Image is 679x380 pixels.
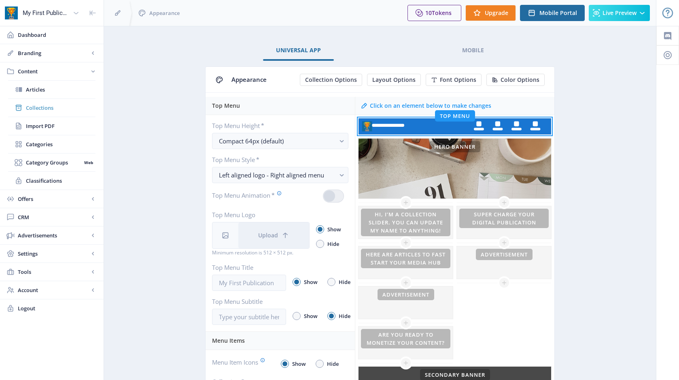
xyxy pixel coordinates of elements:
span: Appearance [231,75,267,83]
span: CRM [18,213,89,221]
span: Show [324,224,341,234]
button: Layout Options [367,74,421,86]
a: Category GroupsWeb [8,154,95,171]
label: Top Menu Logo [212,211,303,219]
span: Universal App [276,47,321,53]
label: Top Menu Title [212,263,280,271]
span: Collections [26,104,95,112]
span: Advertisements [18,231,89,239]
div: Click on an element below to make changes [370,102,491,110]
a: Import PDF [8,117,95,135]
div: Compact 64px (default) [219,136,335,146]
span: Mobile [462,47,484,53]
span: Content [18,67,89,75]
span: Hide [335,277,350,287]
span: Live Preview [603,10,637,16]
button: Font Options [426,74,482,86]
button: Upload [238,222,309,248]
div: Minimum resolution is 512 × 512 px. [212,249,310,257]
span: Show [301,277,318,287]
span: Settings [18,250,89,258]
button: Color Options [486,74,545,86]
span: Logout [18,304,97,312]
span: Import PDF [26,122,95,130]
span: Tools [18,268,89,276]
span: Upload [258,232,278,239]
label: Top Menu Subtitle [212,297,280,305]
span: Upgrade [485,10,508,16]
input: Type your subtitle here.. [212,309,286,325]
span: Category Groups [26,158,81,167]
a: Classifications [8,172,95,190]
span: Show [301,311,318,321]
button: Left aligned logo - Right aligned menu [212,167,348,183]
a: Universal App [263,41,334,60]
a: Articles [8,81,95,98]
button: Mobile Portal [520,5,585,21]
span: Font Options [440,77,476,83]
span: Articles [26,85,95,94]
span: Tokens [432,9,452,17]
span: Collection Options [305,77,357,83]
span: Layout Options [372,77,416,83]
a: Collections [8,99,95,117]
span: Account [18,286,89,294]
label: Top Menu Style [212,156,342,164]
span: Classifications [26,177,95,185]
span: Appearance [149,9,180,17]
div: Left aligned logo - Right aligned menu [219,170,335,180]
button: Compact 64px (default) [212,133,348,149]
a: Mobile [449,41,497,60]
img: app-icon.png [5,6,18,19]
span: Branding [18,49,89,57]
input: My First Publication [212,275,286,291]
button: Upgrade [465,5,516,21]
button: Live Preview [589,5,650,21]
a: Categories [8,135,95,153]
span: Hide [335,311,350,321]
label: Top Menu Height [212,122,342,130]
nb-badge: Web [81,158,95,167]
span: Dashboard [18,31,97,39]
span: Color Options [501,77,539,83]
span: Offers [18,195,89,203]
label: Top Menu Animation [212,190,282,201]
span: Hide [324,239,339,249]
div: Menu Items [212,332,350,350]
div: Top Menu [212,97,350,115]
button: 10Tokens [407,5,461,21]
button: Collection Options [300,74,362,86]
span: Categories [26,140,95,148]
div: My First Publication [23,4,70,22]
span: Mobile Portal [539,10,577,16]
